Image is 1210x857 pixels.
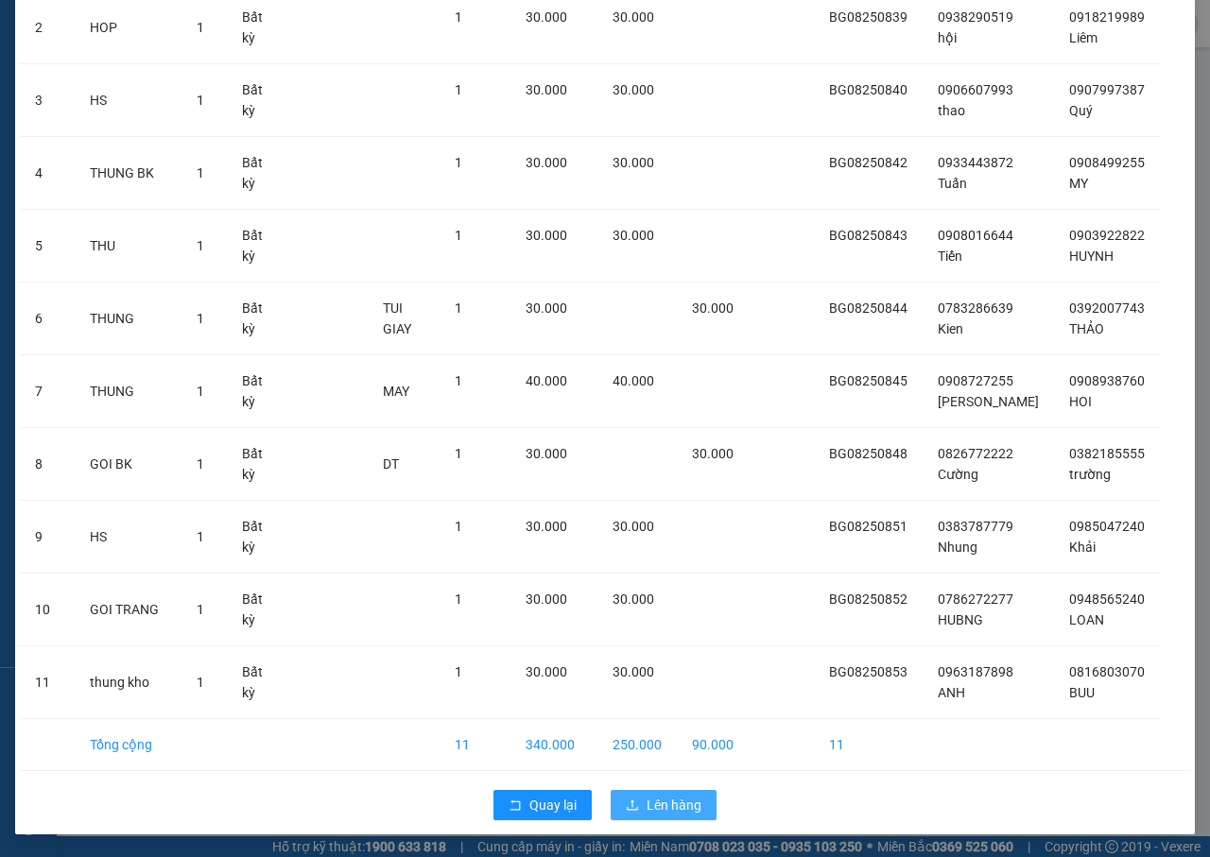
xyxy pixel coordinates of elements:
span: HUBNG [938,612,983,627]
span: 1 [197,456,204,471]
span: 1 [197,165,204,180]
span: THẢO [1069,321,1104,336]
td: THU [75,210,181,283]
span: BG08250848 [829,446,907,461]
span: 0826772222 [938,446,1013,461]
span: 30.000 [526,82,567,97]
td: 5 [20,210,75,283]
span: 1 [455,591,462,607]
span: 1 [197,311,204,326]
td: Bất kỳ [227,574,289,646]
td: Bất kỳ [227,428,289,501]
td: Bất kỳ [227,64,289,137]
span: trường [1069,467,1111,482]
span: 30.000 [692,446,734,461]
span: 1 [197,20,204,35]
span: hội [938,30,957,45]
span: 0908727255 [938,373,1013,388]
span: 1 [197,238,204,253]
b: 93 Nguyễn Thái Bình, [GEOGRAPHIC_DATA] [130,104,248,181]
span: 40.000 [526,373,567,388]
span: 1 [197,93,204,108]
span: BG08250839 [829,9,907,25]
td: 3 [20,64,75,137]
span: 30.000 [613,82,654,97]
span: Lên hàng [647,795,701,815]
span: BG08250852 [829,591,907,607]
td: HS [75,64,181,137]
span: 0392007743 [1069,300,1145,316]
span: 1 [455,300,462,316]
span: 0918219989 [1069,9,1145,25]
span: TUI GIAY [383,300,411,336]
span: Tiến [938,249,962,264]
span: BG08250840 [829,82,907,97]
span: 0903922822 [1069,228,1145,243]
span: 1 [455,228,462,243]
span: BG08250842 [829,155,907,170]
span: 30.000 [613,591,654,607]
span: environment [130,105,144,118]
span: HUYNH [1069,249,1114,264]
td: 11 [20,646,75,719]
td: thung kho [75,646,181,719]
span: 0963187898 [938,664,1013,679]
span: 1 [455,446,462,461]
span: 30.000 [526,446,567,461]
span: 0907997387 [1069,82,1145,97]
span: ANH [938,685,965,700]
span: thao [938,103,965,118]
span: 0908016644 [938,228,1013,243]
span: 1 [455,519,462,534]
span: Quay lại [529,795,577,815]
span: 0382185555 [1069,446,1145,461]
span: 1 [455,664,462,679]
span: 0816803070 [1069,664,1145,679]
td: Bất kỳ [227,355,289,428]
td: 10 [20,574,75,646]
span: DT [383,456,399,471]
span: Quý [1069,103,1093,118]
span: 30.000 [526,591,567,607]
td: GOI BK [75,428,181,501]
td: 90.000 [677,719,749,771]
span: 30.000 [526,155,567,170]
span: BG08250853 [829,664,907,679]
span: 0786272277 [938,591,1013,607]
span: MAY [383,384,409,399]
span: 0938290519 [938,9,1013,25]
span: 0933443872 [938,155,1013,170]
span: BUU [1069,685,1095,700]
td: 6 [20,283,75,355]
td: HS [75,501,181,574]
span: 30.000 [526,9,567,25]
span: Kien [938,321,963,336]
span: 1 [455,82,462,97]
span: 0948565240 [1069,591,1145,607]
span: Tuấn [938,176,967,191]
span: 0985047240 [1069,519,1145,534]
span: 30.000 [526,664,567,679]
span: 30.000 [613,664,654,679]
td: Bất kỳ [227,283,289,355]
button: rollbackQuay lại [493,790,592,820]
span: 0906607993 [938,82,1013,97]
td: Bất kỳ [227,646,289,719]
img: logo.jpg [9,9,76,76]
span: 1 [197,529,204,544]
span: 30.000 [613,519,654,534]
span: 1 [197,602,204,617]
span: 30.000 [526,519,567,534]
li: VP 93 NTB Q1 [130,80,251,101]
td: THUNG [75,355,181,428]
span: 0383787779 [938,519,1013,534]
span: BG08250843 [829,228,907,243]
span: 0783286639 [938,300,1013,316]
td: THUNG BK [75,137,181,210]
td: 340.000 [510,719,598,771]
span: MY [1069,176,1088,191]
span: Liêm [1069,30,1098,45]
td: 8 [20,428,75,501]
td: THUNG [75,283,181,355]
span: 30.000 [613,155,654,170]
